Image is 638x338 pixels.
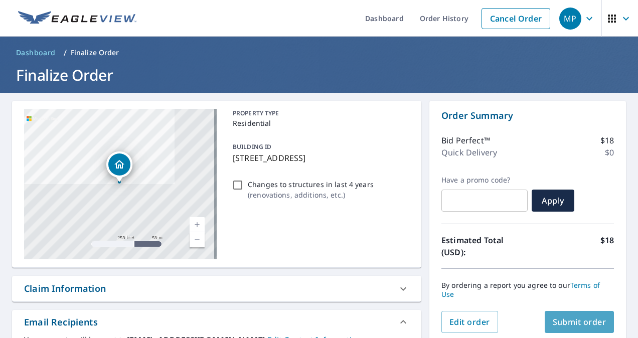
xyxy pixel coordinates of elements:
[449,316,490,327] span: Edit order
[441,234,528,258] p: Estimated Total (USD):
[12,45,626,61] nav: breadcrumb
[545,311,614,333] button: Submit order
[12,65,626,85] h1: Finalize Order
[532,190,574,212] button: Apply
[441,176,528,185] label: Have a promo code?
[605,146,614,158] p: $0
[248,179,374,190] p: Changes to structures in last 4 years
[441,109,614,122] p: Order Summary
[24,282,106,295] div: Claim Information
[559,8,581,30] div: MP
[233,109,405,118] p: PROPERTY TYPE
[540,195,566,206] span: Apply
[600,234,614,258] p: $18
[441,281,614,299] p: By ordering a report you agree to our
[441,311,498,333] button: Edit order
[24,315,98,329] div: Email Recipients
[18,11,136,26] img: EV Logo
[233,142,271,151] p: BUILDING ID
[233,152,405,164] p: [STREET_ADDRESS]
[16,48,56,58] span: Dashboard
[441,146,497,158] p: Quick Delivery
[71,48,119,58] p: Finalize Order
[190,232,205,247] a: Current Level 17, Zoom Out
[64,47,67,59] li: /
[553,316,606,327] span: Submit order
[482,8,550,29] a: Cancel Order
[233,118,405,128] p: Residential
[190,217,205,232] a: Current Level 17, Zoom In
[12,45,60,61] a: Dashboard
[106,151,132,183] div: Dropped pin, building 1, Residential property, 7000 Chew Ave Philadelphia, PA 19119
[441,134,490,146] p: Bid Perfect™
[248,190,374,200] p: ( renovations, additions, etc. )
[12,310,421,334] div: Email Recipients
[12,276,421,301] div: Claim Information
[441,280,600,299] a: Terms of Use
[600,134,614,146] p: $18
